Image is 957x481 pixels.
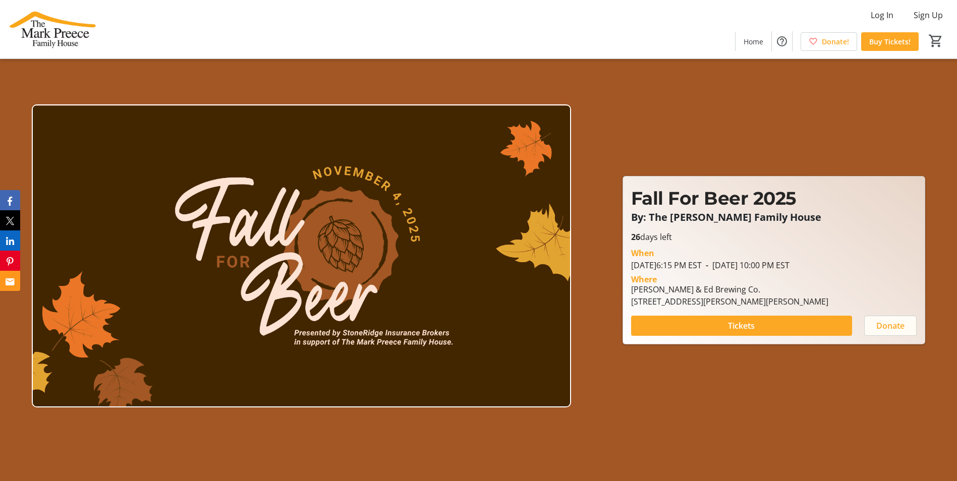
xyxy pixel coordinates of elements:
span: Buy Tickets! [869,36,911,47]
p: days left [631,231,917,243]
p: By: The [PERSON_NAME] Family House [631,212,917,223]
span: [DATE] 6:15 PM EST [631,260,702,271]
span: - [702,260,712,271]
span: 26 [631,231,640,243]
button: Donate [864,316,917,336]
span: Fall For Beer 2025 [631,187,796,209]
button: Sign Up [906,7,951,23]
span: Donate [876,320,905,332]
div: When [631,247,654,259]
a: Home [736,32,771,51]
a: Donate! [801,32,857,51]
div: [STREET_ADDRESS][PERSON_NAME][PERSON_NAME] [631,295,828,308]
span: Tickets [728,320,755,332]
span: Sign Up [914,9,943,21]
button: Log In [863,7,902,23]
span: Home [744,36,763,47]
div: [PERSON_NAME] & Ed Brewing Co. [631,283,828,295]
a: Buy Tickets! [861,32,919,51]
button: Tickets [631,316,852,336]
span: Donate! [822,36,849,47]
img: The Mark Preece Family House's Logo [6,4,96,54]
span: [DATE] 10:00 PM EST [702,260,790,271]
div: Where [631,275,657,283]
button: Cart [927,32,945,50]
img: Campaign CTA Media Photo [32,104,571,407]
button: Help [772,31,792,51]
span: Log In [871,9,893,21]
